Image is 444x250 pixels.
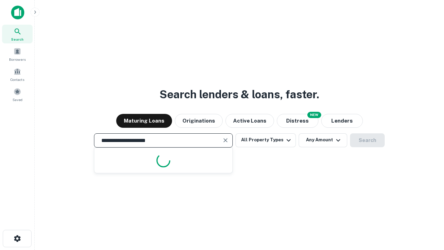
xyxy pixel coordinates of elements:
button: Originations [175,114,223,128]
a: Search [2,25,33,43]
h3: Search lenders & loans, faster. [160,86,319,103]
a: Borrowers [2,45,33,64]
a: Contacts [2,65,33,84]
img: capitalize-icon.png [11,6,24,19]
span: Saved [12,97,23,102]
button: Active Loans [225,114,274,128]
button: Search distressed loans with lien and other non-mortgage details. [277,114,318,128]
button: Clear [221,135,230,145]
a: Saved [2,85,33,104]
span: Search [11,36,24,42]
button: Maturing Loans [116,114,172,128]
button: Lenders [321,114,363,128]
button: Any Amount [299,133,347,147]
iframe: Chat Widget [409,194,444,228]
span: Borrowers [9,57,26,62]
div: NEW [307,112,321,118]
button: All Property Types [236,133,296,147]
span: Contacts [10,77,24,82]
